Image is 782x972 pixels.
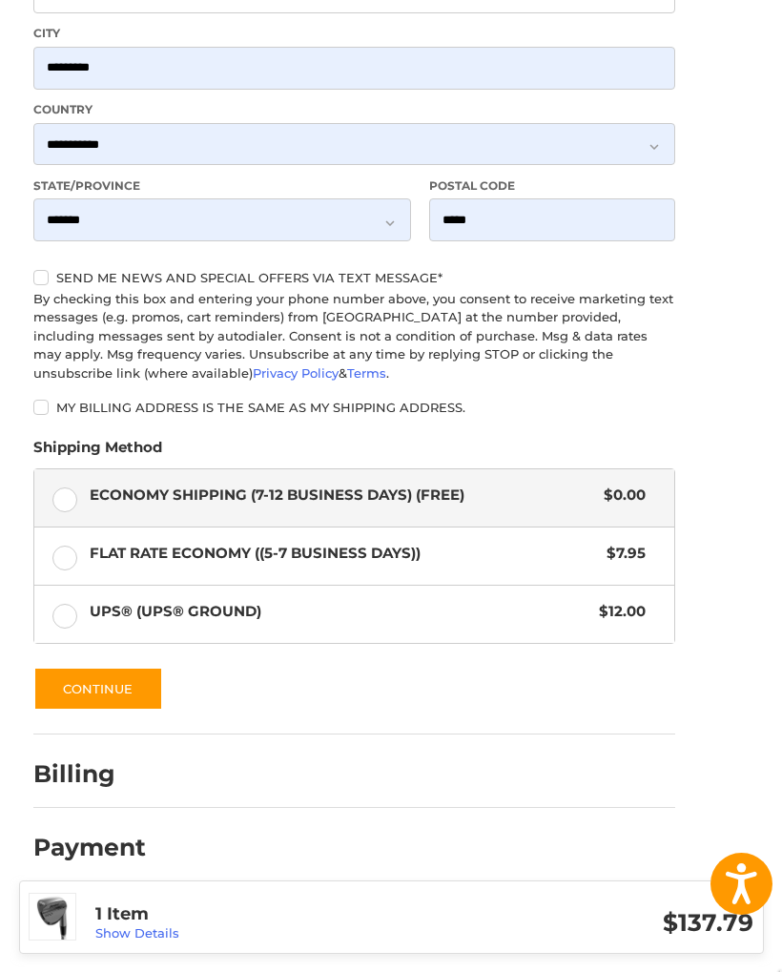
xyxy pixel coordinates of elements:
[253,365,339,381] a: Privacy Policy
[590,601,647,623] span: $12.00
[595,485,647,507] span: $0.00
[429,177,675,195] label: Postal Code
[33,290,675,383] div: By checking this box and entering your phone number above, you consent to receive marketing text ...
[33,667,163,711] button: Continue
[33,833,146,862] h2: Payment
[95,903,424,925] h3: 1 Item
[33,177,411,195] label: State/Province
[95,925,179,941] a: Show Details
[33,101,675,118] label: Country
[33,270,675,285] label: Send me news and special offers via text message*
[347,365,386,381] a: Terms
[33,400,675,415] label: My billing address is the same as my shipping address.
[598,543,647,565] span: $7.95
[90,601,590,623] span: UPS® (UPS® Ground)
[33,759,145,789] h2: Billing
[33,25,675,42] label: City
[30,894,75,940] img: Cleveland RTX 6 Zipcore Wedge - Black Satin
[90,485,595,507] span: Economy Shipping (7-12 Business Days) (Free)
[90,543,598,565] span: Flat Rate Economy ((5-7 Business Days))
[424,908,753,938] h3: $137.79
[33,437,162,467] legend: Shipping Method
